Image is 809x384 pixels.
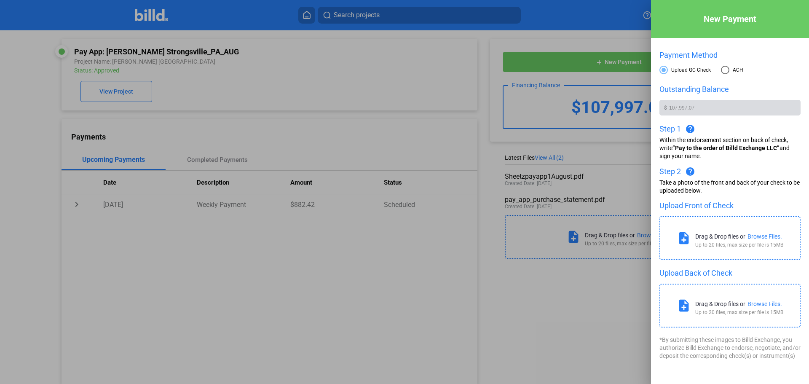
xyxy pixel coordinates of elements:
[695,242,783,248] div: Up to 20 files, max size per file is 15MB
[672,145,780,151] span: “Pay to the order of Billd Exchange LLC”
[659,166,801,177] div: Step 2
[695,233,745,240] div: Drag & Drop files or
[747,233,782,240] div: Browse Files.
[685,166,695,177] mat-icon: help
[668,67,711,73] span: Upload GC Check
[685,124,695,134] mat-icon: help
[659,179,801,195] div: Take a photo of the front and back of your check to be uploaded below.
[677,231,691,245] mat-icon: note_add
[660,100,669,115] span: $
[695,301,745,307] div: Drag & Drop files or
[659,269,801,277] div: Upload Back of Check
[669,100,800,113] input: 0.00
[729,67,743,73] span: ACH
[659,136,801,160] div: Within the endorsement section on back of check, write and sign your name.
[677,298,691,313] mat-icon: note_add
[659,336,801,384] div: *By submitting these images to Billd Exchange, you authorize Billd Exchange to endorse, negotiate...
[659,85,801,94] div: Outstanding Balance
[659,201,801,210] div: Upload Front of Check
[695,309,783,315] div: Up to 20 files, max size per file is 15MB
[659,51,801,59] div: Payment Method
[747,301,782,307] div: Browse Files.
[659,124,801,134] div: Step 1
